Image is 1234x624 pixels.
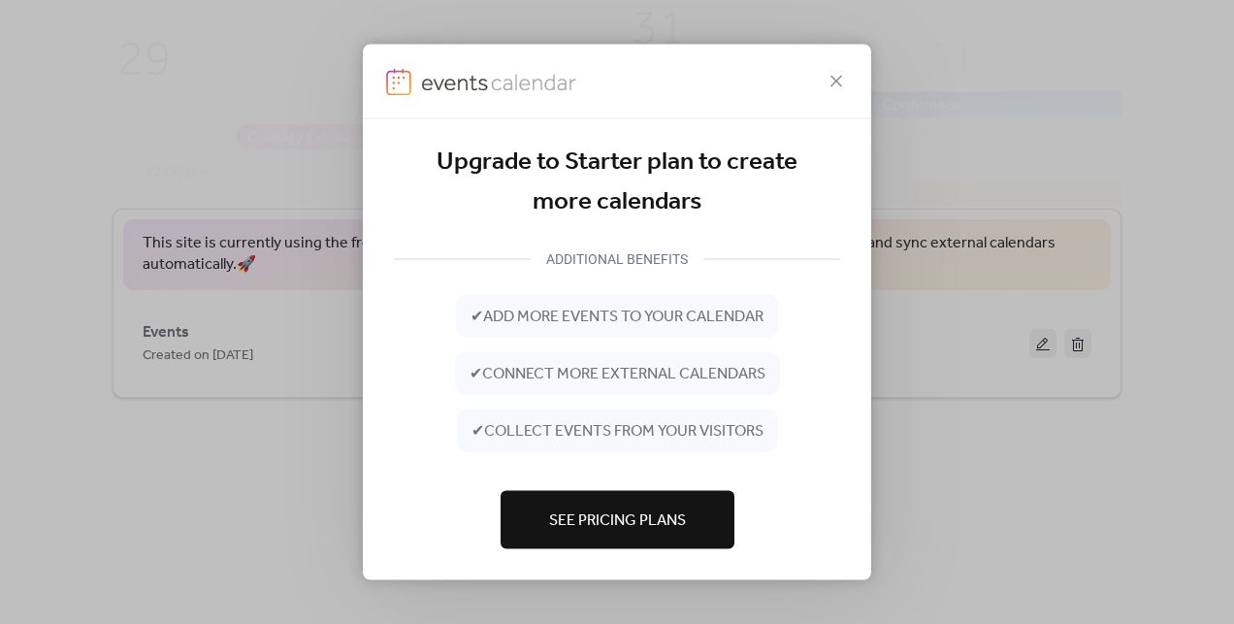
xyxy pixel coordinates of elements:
[471,419,763,443] span: ✔ collect events from your visitors
[471,305,763,328] span: ✔ add more events to your calendar
[470,362,765,385] span: ✔ connect more external calendars
[421,68,578,95] img: logo-type
[394,142,840,222] div: Upgrade to Starter plan to create more calendars
[386,68,411,95] img: logo-icon
[501,490,734,548] button: See Pricing Plans
[531,246,703,270] div: ADDITIONAL BENEFITS
[549,509,686,532] span: See Pricing Plans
